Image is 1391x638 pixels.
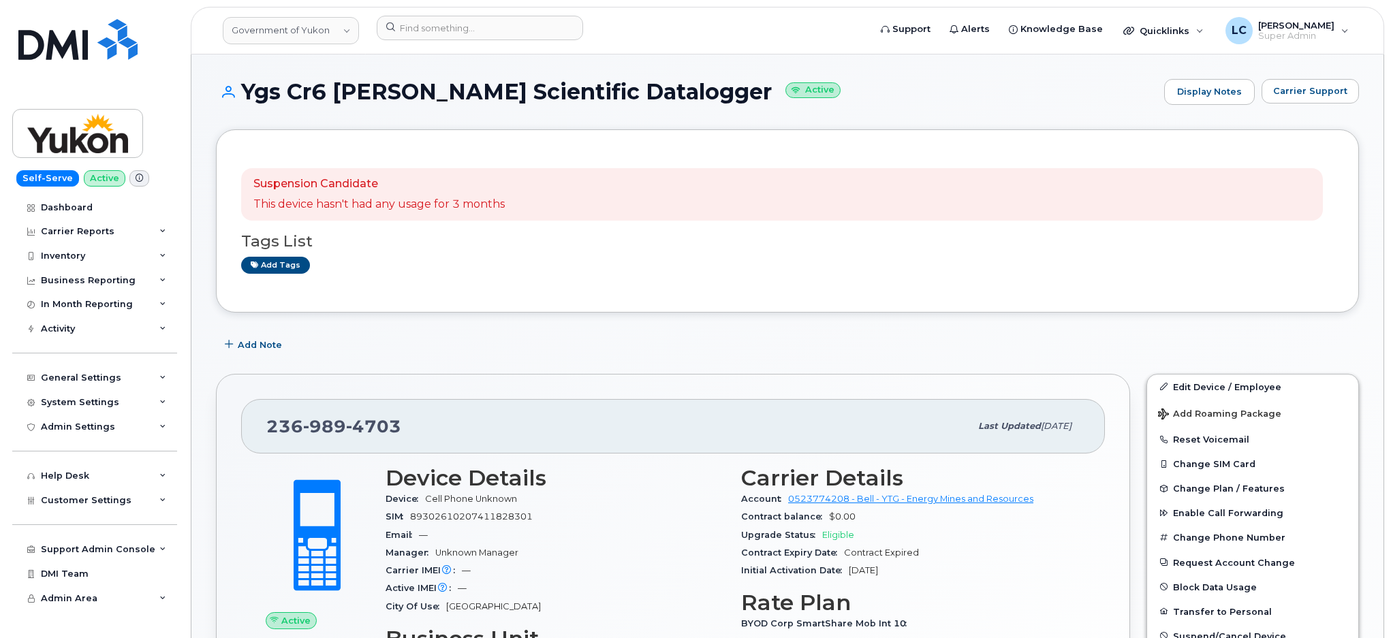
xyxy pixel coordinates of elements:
[849,565,878,575] span: [DATE]
[1147,476,1358,500] button: Change Plan / Features
[458,583,467,593] span: —
[741,494,788,504] span: Account
[386,583,458,593] span: Active IMEI
[1147,575,1358,599] button: Block Data Usage
[386,547,435,558] span: Manager
[741,547,844,558] span: Contract Expiry Date
[425,494,517,504] span: Cell Phone Unknown
[216,80,1157,103] h1: Ygs Cr6 [PERSON_NAME] Scientific Datalogger
[266,416,401,436] span: 236
[1147,550,1358,575] button: Request Account Change
[1147,451,1358,476] button: Change SIM Card
[386,565,462,575] span: Carrier IMEI
[346,416,401,436] span: 4703
[281,614,311,627] span: Active
[788,494,1033,504] a: 0523774208 - Bell - YTG - Energy Mines and Resources
[253,176,505,192] p: Suspension Candidate
[386,511,410,522] span: SIM
[844,547,919,558] span: Contract Expired
[241,257,310,274] a: Add tags
[741,466,1080,490] h3: Carrier Details
[1173,508,1283,518] span: Enable Call Forwarding
[741,618,913,628] span: BYOD Corp SmartShare Mob Int 10
[1147,599,1358,624] button: Transfer to Personal
[1164,79,1255,105] a: Display Notes
[303,416,346,436] span: 989
[1041,421,1072,431] span: [DATE]
[386,466,725,490] h3: Device Details
[446,601,541,611] span: [GEOGRAPHIC_DATA]
[1173,483,1285,494] span: Change Plan / Features
[419,530,428,540] span: —
[822,530,854,540] span: Eligible
[1273,84,1347,97] span: Carrier Support
[1158,409,1281,421] span: Add Roaming Package
[1147,500,1358,525] button: Enable Call Forwarding
[386,494,425,504] span: Device
[1147,399,1358,427] button: Add Roaming Package
[216,333,294,357] button: Add Note
[741,511,829,522] span: Contract balance
[741,590,1080,615] h3: Rate Plan
[241,233,1334,250] h3: Tags List
[785,82,841,98] small: Active
[978,421,1041,431] span: Last updated
[1262,79,1359,103] button: Carrier Support
[238,338,282,351] span: Add Note
[829,511,856,522] span: $0.00
[410,511,533,522] span: 89302610207411828301
[1147,374,1358,399] a: Edit Device / Employee
[1147,525,1358,549] button: Change Phone Number
[435,547,518,558] span: Unknown Manager
[1147,427,1358,451] button: Reset Voicemail
[741,565,849,575] span: Initial Activation Date
[386,530,419,540] span: Email
[253,197,505,212] p: This device hasn't had any usage for 3 months
[386,601,446,611] span: City Of Use
[741,530,822,540] span: Upgrade Status
[462,565,471,575] span: —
